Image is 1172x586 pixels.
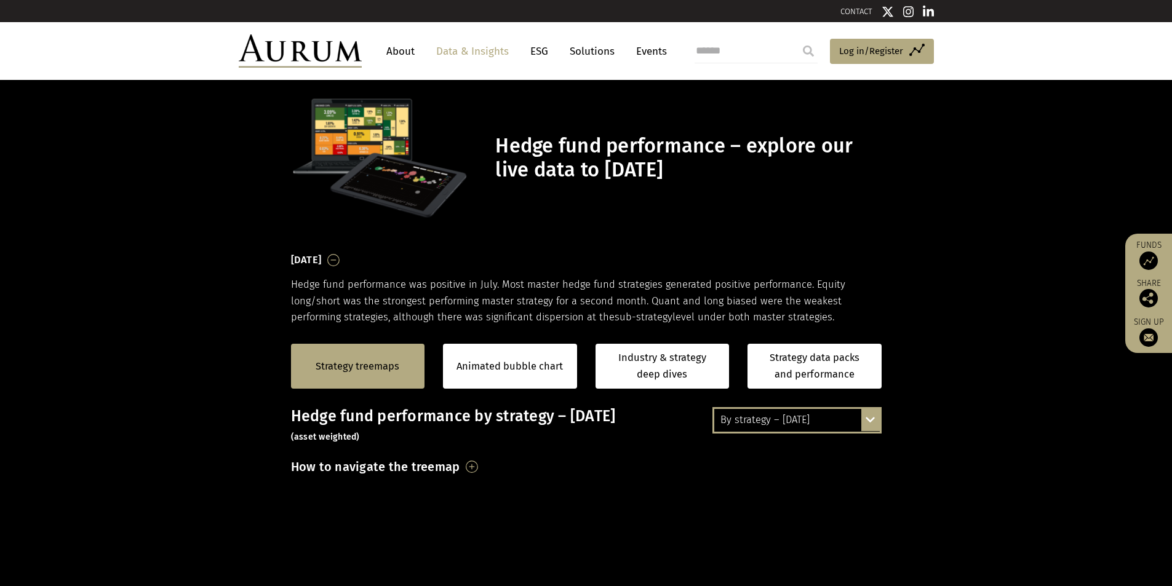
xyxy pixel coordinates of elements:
a: Industry & strategy deep dives [596,344,730,389]
small: (asset weighted) [291,432,360,442]
img: Linkedin icon [923,6,934,18]
span: sub-strategy [615,311,672,323]
div: By strategy – [DATE] [714,409,880,431]
img: Twitter icon [882,6,894,18]
a: Sign up [1131,317,1166,347]
img: Instagram icon [903,6,914,18]
input: Submit [796,39,821,63]
span: Log in/Register [839,44,903,58]
a: Data & Insights [430,40,515,63]
h3: [DATE] [291,251,322,269]
a: Events [630,40,667,63]
a: Log in/Register [830,39,934,65]
a: About [380,40,421,63]
h1: Hedge fund performance – explore our live data to [DATE] [495,134,878,182]
a: Solutions [564,40,621,63]
img: Sign up to our newsletter [1139,328,1158,347]
img: Aurum [239,34,362,68]
a: Strategy treemaps [316,358,399,374]
a: Animated bubble chart [456,358,563,374]
a: CONTACT [840,7,872,16]
a: ESG [524,40,554,63]
h3: How to navigate the treemap [291,456,460,477]
p: Hedge fund performance was positive in July. Most master hedge fund strategies generated positive... [291,277,882,325]
a: Strategy data packs and performance [747,344,882,389]
img: Share this post [1139,289,1158,307]
img: Access Funds [1139,251,1158,270]
h3: Hedge fund performance by strategy – [DATE] [291,407,882,444]
a: Funds [1131,240,1166,270]
div: Share [1131,279,1166,307]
